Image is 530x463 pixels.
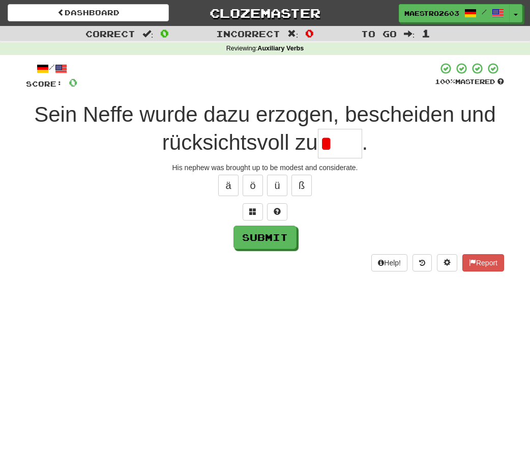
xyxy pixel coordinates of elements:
[361,29,397,39] span: To go
[267,203,287,221] button: Single letter hint - you only get 1 per sentence and score half the points! alt+h
[218,175,239,196] button: ä
[362,130,368,154] span: .
[8,4,169,21] a: Dashboard
[482,8,487,15] span: /
[85,29,135,39] span: Correct
[26,79,63,88] span: Score:
[142,30,154,38] span: :
[243,175,263,196] button: ö
[160,27,169,39] span: 0
[399,4,510,22] a: Maestro2603 /
[422,27,430,39] span: 1
[69,76,77,89] span: 0
[26,162,504,173] div: His nephew was brought up to be modest and considerate.
[404,9,459,18] span: Maestro2603
[34,102,496,154] span: Sein Neffe wurde dazu erzogen, bescheiden und rücksichtsvoll zu
[462,254,504,271] button: Report
[267,175,287,196] button: ü
[413,254,432,271] button: Round history (alt+y)
[243,203,263,221] button: Switch sentence to multiple choice alt+p
[305,27,314,39] span: 0
[371,254,407,271] button: Help!
[404,30,415,38] span: :
[435,77,504,87] div: Mastered
[26,62,77,75] div: /
[291,175,312,196] button: ß
[287,30,299,38] span: :
[216,29,280,39] span: Incorrect
[257,45,304,52] strong: Auxiliary Verbs
[435,77,455,86] span: 100 %
[233,226,297,249] button: Submit
[184,4,345,22] a: Clozemaster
